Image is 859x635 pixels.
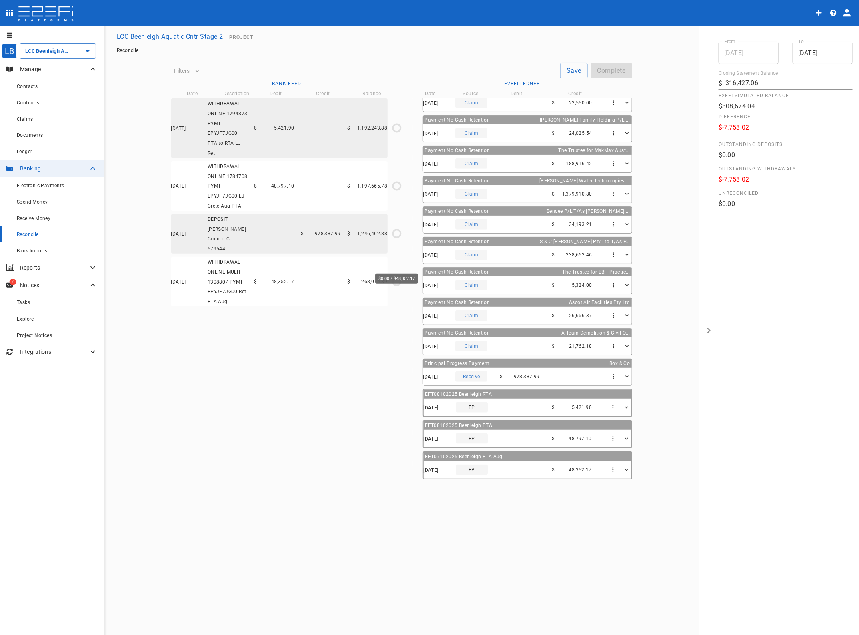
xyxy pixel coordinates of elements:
[425,91,436,96] span: Date
[171,126,186,131] span: [DATE]
[17,216,50,221] span: Receive Money
[358,231,388,236] span: 1,246,462.88
[254,183,257,189] span: $
[348,279,350,284] span: $
[20,348,88,356] p: Integrations
[552,100,555,106] span: $
[500,374,503,379] span: $
[423,161,438,167] span: [DATE]
[540,239,630,244] span: S & C [PERSON_NAME] Pty Ltd T/As P...
[423,222,438,228] span: [DATE]
[17,300,30,305] span: Tasks
[552,130,555,136] span: $
[114,29,226,44] button: LCC Beenleigh Aquatic Cntr Stage 2
[563,269,630,275] span: The Trustee for BBH Practic...
[514,374,540,379] span: 978,387.99
[208,216,246,252] span: DEPOSIT [PERSON_NAME] Council Cr 579544
[609,361,630,366] span: Box & Co
[425,300,490,305] span: Payment No Cash Retention
[569,436,592,441] span: 48,797.10
[569,343,592,349] span: 21,762.18
[569,222,592,227] span: 34,193.21
[562,330,630,336] span: A Team Demolition & Civil Q...
[208,101,248,156] span: WITHDRAWAL ONLINE 1794873 PYMT EPYJF7JG00 PTA to RTA LJ Ret
[171,64,203,77] button: Filters
[117,48,139,53] span: Reconcile
[505,81,540,86] span: E2EFi Ledger
[425,117,490,123] span: Payment No Cash Retention
[719,93,853,98] span: E2EFi Simulated Balance
[17,116,33,122] span: Claims
[362,279,388,284] span: 268,074.89
[719,190,853,196] span: Unreconciled
[424,436,439,442] span: [DATE]
[423,192,438,197] span: [DATE]
[187,91,198,96] span: Date
[547,208,630,214] span: Bencee P/L T/As [PERSON_NAME] ...
[540,117,630,123] span: [PERSON_NAME] Family Holding P/L ...
[174,68,190,74] span: Filters
[572,282,592,288] span: 5,324.00
[254,279,257,284] span: $
[171,183,186,189] span: [DATE]
[270,91,282,96] span: Debit
[17,149,32,154] span: Ledger
[17,232,39,237] span: Reconcile
[552,161,555,166] span: $
[391,228,403,240] div: $0.00 / $978,387.99
[511,91,523,96] span: Debit
[559,148,630,153] span: The Trustee for MakMax Aust...
[17,248,48,254] span: Bank Imports
[17,183,64,188] span: Electronic Payments
[20,281,88,289] p: Notices
[17,199,48,205] span: Spend Money
[719,123,853,132] p: $-7,753.02
[375,274,418,284] div: $0.00 / $48,352.17
[552,191,555,197] span: $
[224,91,250,96] span: Description
[423,283,438,288] span: [DATE]
[699,26,719,635] button: open drawer
[315,231,341,236] span: 978,387.99
[10,279,16,285] span: 7
[117,48,846,53] nav: breadcrumb
[348,125,350,131] span: $
[719,150,853,160] p: $0.00
[171,279,186,285] span: [DATE]
[363,91,381,96] span: Balance
[425,391,492,397] span: EFT08102025 Beenleigh RTA
[552,252,555,258] span: $
[17,84,38,89] span: Contacts
[424,467,439,473] span: [DATE]
[566,161,592,166] span: 188,916.42
[425,423,493,428] span: EFT08102025 Beenleigh PTA
[552,222,555,227] span: $
[424,405,439,411] span: [DATE]
[391,180,403,192] div: $0.00 / $48,797.10
[793,42,853,64] input: Choose date, selected date is Sep 30, 2025
[230,34,254,40] span: Project
[552,282,555,288] span: $
[423,374,438,380] span: [DATE]
[463,91,479,96] span: Source
[719,199,853,208] p: $0.00
[425,454,503,459] span: EFT07102025 Beenleigh RTA Aug
[423,131,438,136] span: [DATE]
[719,166,853,172] span: Outstanding Withdrawals
[562,191,592,197] span: 1,379,910.80
[272,81,302,86] span: Bank Feed
[254,125,257,131] span: $
[20,164,88,172] p: Banking
[425,148,490,153] span: Payment No Cash Retention
[569,100,592,106] span: 22,550.00
[719,142,853,147] span: Outstanding Deposits
[560,63,588,78] button: Save
[425,361,489,366] span: Principal Progress Payment
[719,42,779,64] input: Choose date, selected date is Sep 30, 2025
[423,313,438,319] span: [DATE]
[423,252,438,258] span: [DATE]
[391,276,403,288] div: $0.00 / $48,352.17
[423,100,438,106] span: [DATE]
[566,252,592,258] span: 238,662.46
[425,208,490,214] span: Payment No Cash Retention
